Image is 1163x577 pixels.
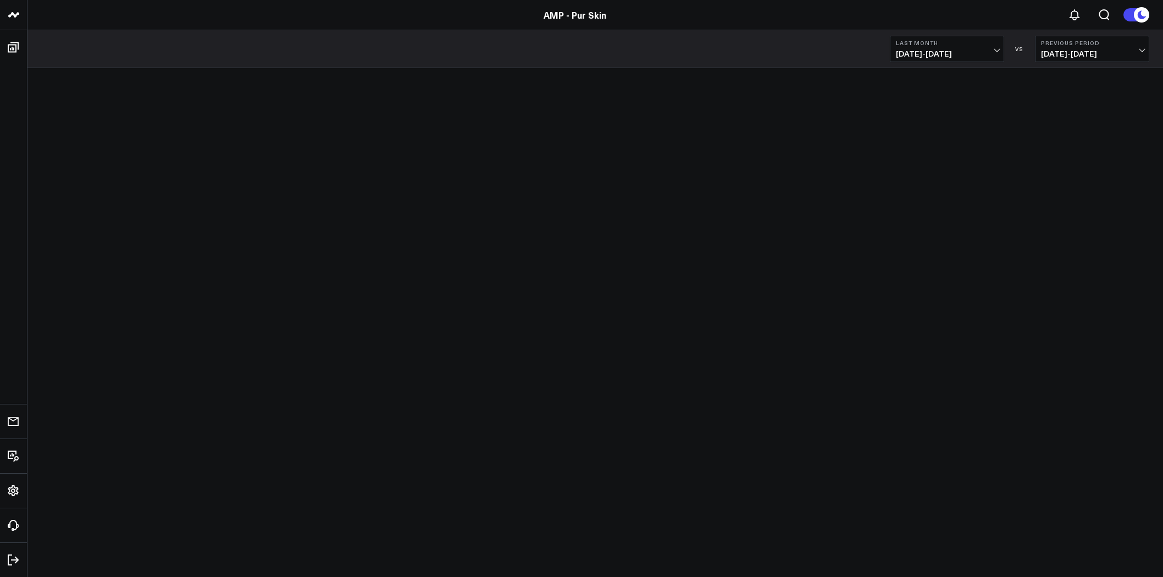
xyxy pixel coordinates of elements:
[544,9,606,21] a: AMP - Pur Skin
[890,36,1004,62] button: Last Month[DATE]-[DATE]
[1035,36,1149,62] button: Previous Period[DATE]-[DATE]
[1041,49,1143,58] span: [DATE] - [DATE]
[896,49,998,58] span: [DATE] - [DATE]
[1010,46,1029,52] div: VS
[896,40,998,46] b: Last Month
[1041,40,1143,46] b: Previous Period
